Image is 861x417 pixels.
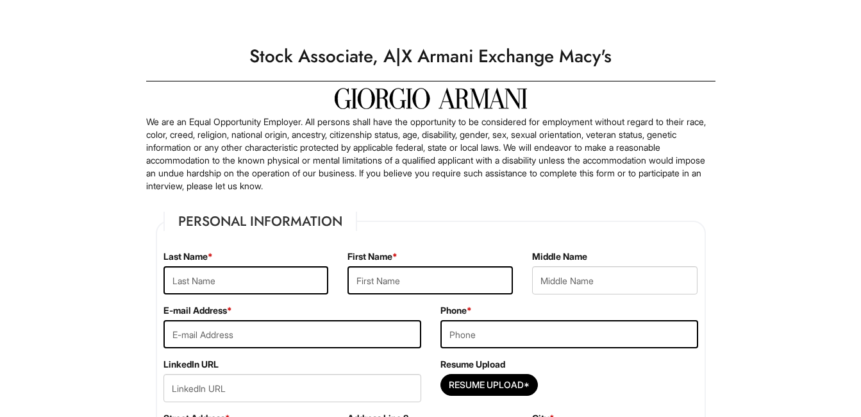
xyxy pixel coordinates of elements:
input: Phone [440,320,698,348]
input: Middle Name [532,266,698,294]
label: LinkedIn URL [163,358,219,371]
input: E-mail Address [163,320,421,348]
label: Middle Name [532,250,587,263]
h1: Stock Associate, A|X Armani Exchange Macy's [140,38,722,74]
legend: Personal Information [163,212,357,231]
label: Last Name [163,250,213,263]
label: Phone [440,304,472,317]
p: We are an Equal Opportunity Employer. All persons shall have the opportunity to be considered for... [146,115,715,192]
input: LinkedIn URL [163,374,421,402]
input: First Name [347,266,513,294]
input: Last Name [163,266,329,294]
label: First Name [347,250,397,263]
label: Resume Upload [440,358,505,371]
img: Giorgio Armani [335,88,527,109]
label: E-mail Address [163,304,232,317]
button: Resume Upload*Resume Upload* [440,374,538,396]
